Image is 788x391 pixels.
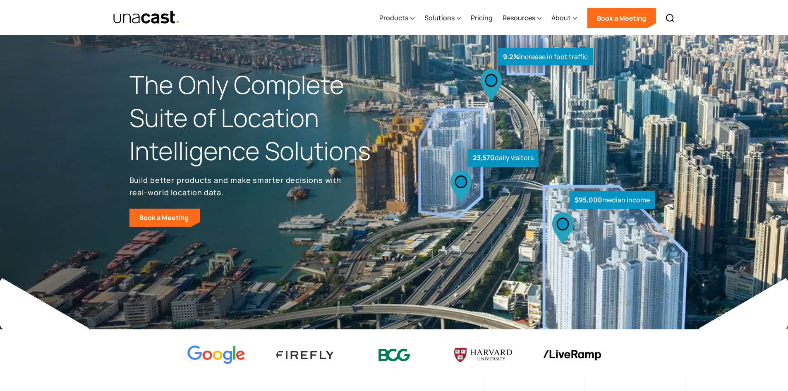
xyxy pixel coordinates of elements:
strong: 9.2% [503,52,519,61]
strong: $95,000 [575,195,602,204]
a: Book a Meeting [129,209,200,227]
div: Resources [503,1,541,35]
div: Solutions [424,1,461,35]
img: Google logo Color [187,345,245,365]
div: Products [379,13,408,23]
div: Products [379,1,414,35]
img: Firefly Advertising logo [276,351,334,359]
h1: The Only Complete Suite of Location Intelligence Solutions [129,68,394,167]
a: Book a Meeting [587,8,656,28]
img: Unacast text logo [113,10,180,25]
div: increase in foot traffic [498,48,593,66]
p: Build better products and make smarter decisions with real-world location data. [129,174,345,199]
a: home [113,10,180,25]
img: BCG logo [365,343,423,367]
div: About [551,13,571,23]
div: daily visitors [468,149,539,167]
div: median income [570,191,655,209]
strong: 23,570 [473,153,495,162]
img: Harvard U logo [454,345,512,365]
img: liveramp logo [543,350,601,360]
div: Resources [503,13,535,23]
div: Solutions [424,13,455,23]
img: Search icon [665,13,675,23]
div: About [551,1,577,35]
a: Pricing [471,1,493,35]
